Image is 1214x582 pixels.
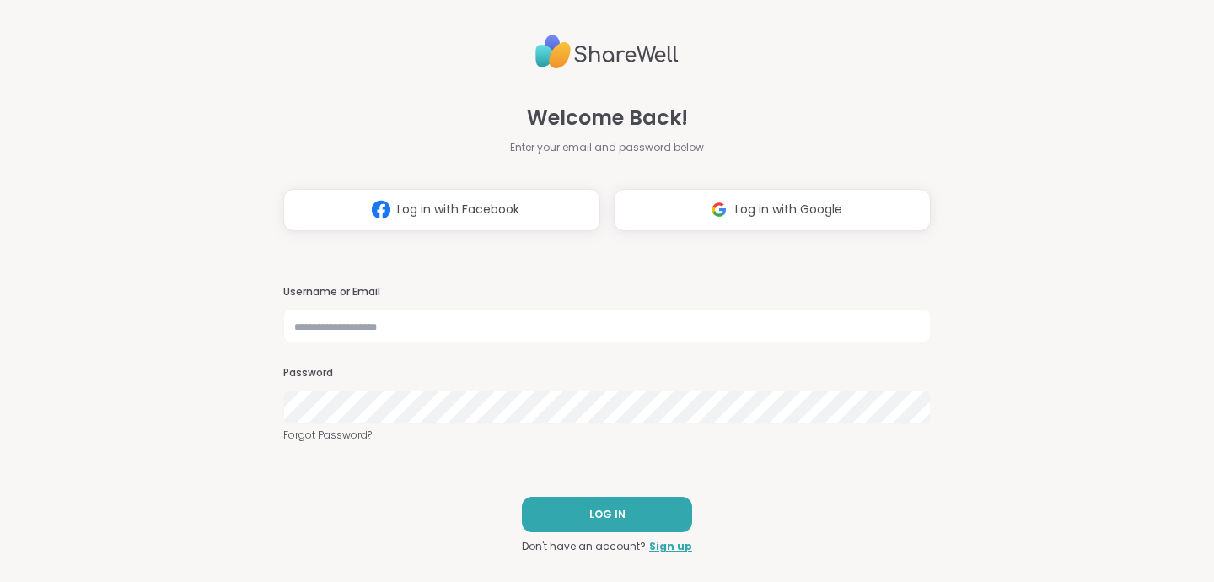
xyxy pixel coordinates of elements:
a: Forgot Password? [283,428,931,443]
h3: Password [283,366,931,380]
span: Welcome Back! [527,103,688,133]
span: Don't have an account? [522,539,646,554]
span: Log in with Google [735,201,842,218]
span: Log in with Facebook [397,201,519,218]
span: LOG IN [589,507,626,522]
img: ShareWell Logo [535,28,679,76]
button: LOG IN [522,497,692,532]
h3: Username or Email [283,285,931,299]
button: Log in with Google [614,189,931,231]
img: ShareWell Logomark [703,194,735,225]
button: Log in with Facebook [283,189,600,231]
span: Enter your email and password below [510,140,704,155]
img: ShareWell Logomark [365,194,397,225]
a: Sign up [649,539,692,554]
